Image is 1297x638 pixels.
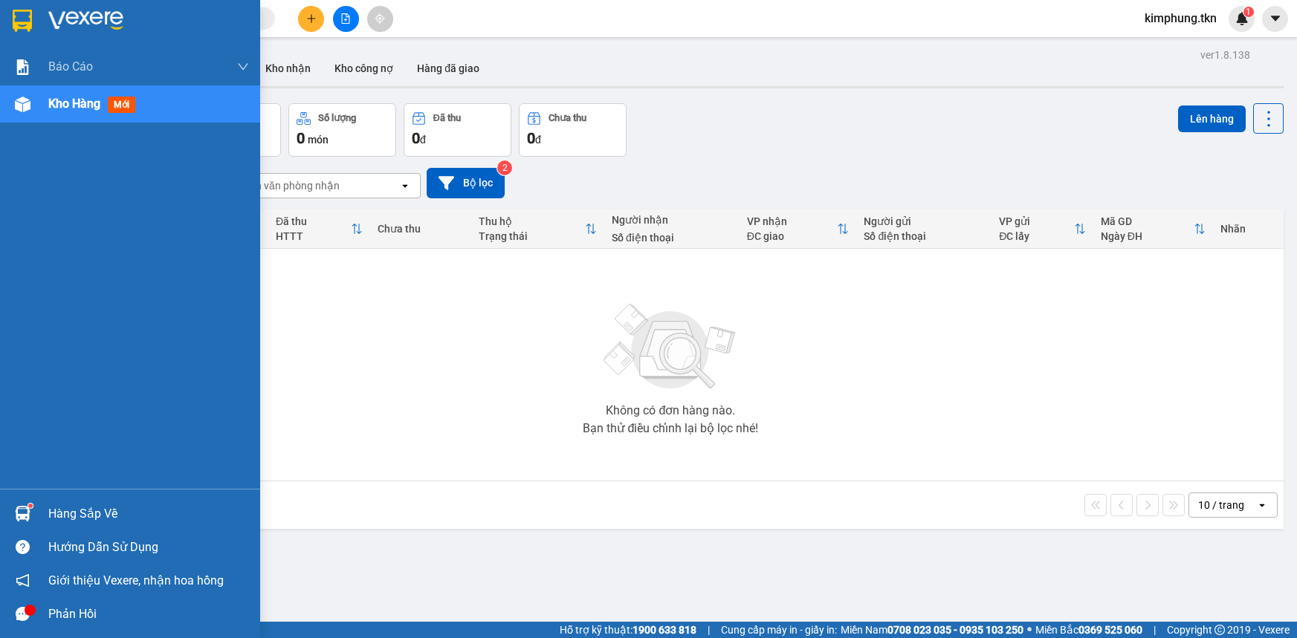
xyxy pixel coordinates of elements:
span: 0 [527,129,535,147]
div: 10 / trang [1198,498,1244,512]
img: svg+xml;base64,PHN2ZyBjbGFzcz0ibGlzdC1wbHVnX19zdmciIHhtbG5zPSJodHRwOi8vd3d3LnczLm9yZy8yMDAwL3N2Zy... [596,295,745,399]
span: Hỗ trợ kỹ thuật: [560,622,696,638]
strong: 0708 023 035 - 0935 103 250 [887,624,1023,636]
span: plus [306,13,317,24]
sup: 1 [1243,7,1254,17]
button: Chưa thu0đ [519,103,627,157]
div: Ngày ĐH [1101,230,1194,242]
button: Bộ lọc [427,168,505,198]
span: question-circle [16,540,30,554]
div: Chưa thu [549,113,586,123]
strong: 0369 525 060 [1078,624,1142,636]
img: warehouse-icon [15,506,30,521]
button: caret-down [1262,6,1288,32]
sup: 1 [28,504,33,508]
div: ĐC lấy [999,230,1074,242]
button: Số lượng0món [288,103,396,157]
div: Số điện thoại [612,232,732,244]
button: Kho nhận [253,51,323,86]
div: ver 1.8.138 [1200,47,1250,63]
th: Toggle SortBy [1093,209,1213,249]
span: Miền Bắc [1035,622,1142,638]
div: Số điện thoại [864,230,984,242]
th: Toggle SortBy [268,209,370,249]
span: 0 [297,129,305,147]
svg: open [1256,499,1268,511]
span: down [237,61,249,73]
button: Hàng đã giao [405,51,491,86]
span: Cung cấp máy in - giấy in: [721,622,837,638]
img: solution-icon [15,59,30,75]
span: Báo cáo [48,57,93,76]
span: message [16,607,30,621]
span: 1 [1246,7,1251,17]
span: Miền Nam [841,622,1023,638]
span: kimphung.tkn [1133,9,1229,27]
div: Người gửi [864,215,984,227]
div: VP nhận [747,215,838,227]
div: Nhãn [1220,223,1276,235]
th: Toggle SortBy [471,209,604,249]
span: mới [108,97,135,113]
button: Lên hàng [1178,105,1246,132]
strong: 1900 633 818 [633,624,696,636]
img: warehouse-icon [15,97,30,112]
div: Phản hồi [48,603,249,625]
span: 0 [412,129,420,147]
div: Chưa thu [378,223,465,235]
div: Số lượng [318,113,356,123]
span: Giới thiệu Vexere, nhận hoa hồng [48,571,224,590]
div: Chọn văn phòng nhận [237,178,340,193]
div: ĐC giao [747,230,838,242]
div: Trạng thái [479,230,585,242]
span: aim [375,13,385,24]
div: Mã GD [1101,215,1194,227]
button: plus [298,6,324,32]
img: icon-new-feature [1235,12,1249,25]
div: Hàng sắp về [48,503,249,525]
div: Không có đơn hàng nào. [606,405,735,417]
sup: 2 [497,160,512,175]
th: Toggle SortBy [992,209,1093,249]
div: Người nhận [612,214,732,226]
span: món [308,134,329,146]
span: | [1154,622,1156,638]
span: copyright [1214,625,1225,635]
div: Đã thu [433,113,461,123]
button: Đã thu0đ [404,103,511,157]
div: HTTT [276,230,351,242]
div: Đã thu [276,215,351,227]
th: Toggle SortBy [740,209,857,249]
span: đ [420,134,426,146]
img: logo-vxr [13,10,32,32]
div: Bạn thử điều chỉnh lại bộ lọc nhé! [583,423,758,434]
span: Kho hàng [48,97,100,111]
span: ⚪️ [1027,627,1032,633]
button: aim [367,6,393,32]
button: Kho công nợ [323,51,405,86]
div: Hướng dẫn sử dụng [48,536,249,559]
div: VP gửi [999,215,1074,227]
span: đ [535,134,541,146]
div: Thu hộ [479,215,585,227]
button: file-add [333,6,359,32]
span: caret-down [1269,12,1282,25]
span: file-add [340,13,351,24]
span: notification [16,573,30,587]
svg: open [399,180,411,192]
span: | [708,622,710,638]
